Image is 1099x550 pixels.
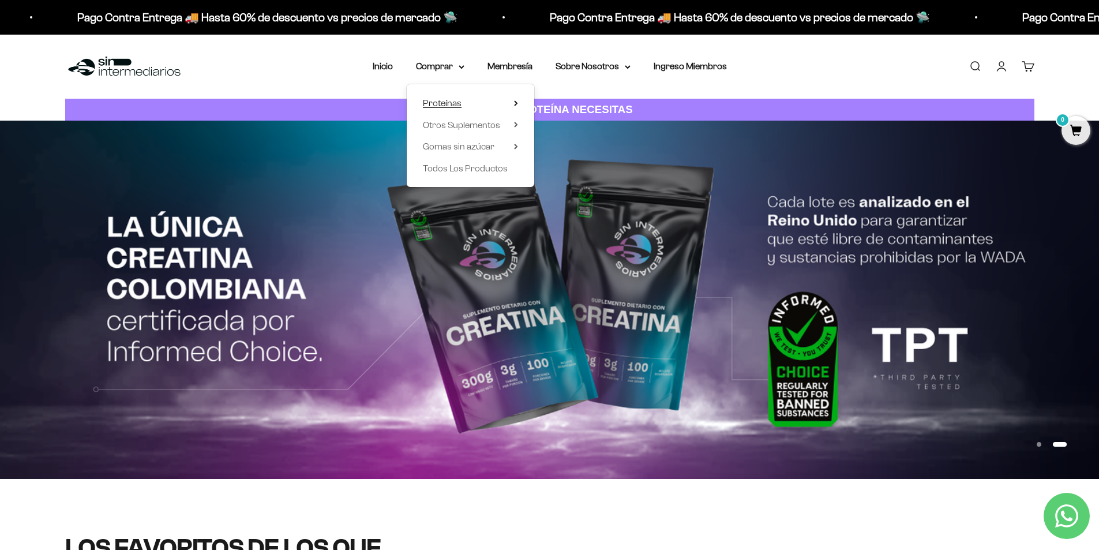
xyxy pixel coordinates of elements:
[423,139,518,154] summary: Gomas sin azúcar
[487,61,532,71] a: Membresía
[544,8,924,27] p: Pago Contra Entrega 🚚 Hasta 60% de descuento vs precios de mercado 🛸
[423,161,518,176] a: Todos Los Productos
[423,141,494,151] span: Gomas sin azúcar
[65,99,1034,121] a: CUANTA PROTEÍNA NECESITAS
[1062,125,1090,138] a: 0
[466,103,633,115] strong: CUANTA PROTEÍNA NECESITAS
[423,118,518,133] summary: Otros Suplementos
[556,59,631,74] summary: Sobre Nosotros
[416,59,464,74] summary: Comprar
[423,120,500,130] span: Otros Suplementos
[72,8,452,27] p: Pago Contra Entrega 🚚 Hasta 60% de descuento vs precios de mercado 🛸
[423,98,462,108] span: Proteínas
[1056,113,1070,127] mark: 0
[423,163,508,173] span: Todos Los Productos
[373,61,393,71] a: Inicio
[654,61,727,71] a: Ingreso Miembros
[423,96,518,111] summary: Proteínas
